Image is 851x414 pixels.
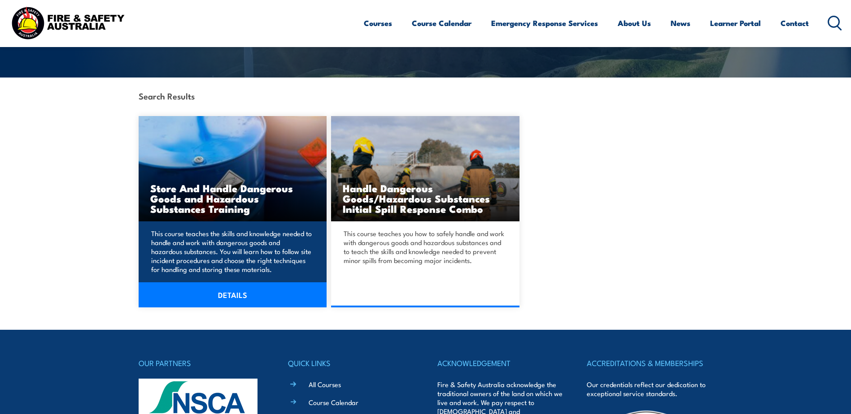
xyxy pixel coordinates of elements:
a: Courses [364,11,392,35]
a: Course Calendar [412,11,471,35]
a: Course Calendar [309,397,358,407]
a: Learner Portal [710,11,761,35]
strong: Search Results [139,90,195,102]
h4: QUICK LINKS [288,357,414,369]
a: DETAILS [139,282,327,307]
p: This course teaches the skills and knowledge needed to handle and work with dangerous goods and h... [151,229,312,274]
p: Our credentials reflect our dedication to exceptional service standards. [587,380,712,398]
a: Store And Handle Dangerous Goods and Hazardous Substances Training [139,116,327,221]
a: About Us [618,11,651,35]
h3: Handle Dangerous Goods/Hazardous Substances Initial Spill Response Combo [343,183,508,214]
p: This course teaches you how to safely handle and work with dangerous goods and hazardous substanc... [344,229,504,265]
h4: ACCREDITATIONS & MEMBERSHIPS [587,357,712,369]
h4: ACKNOWLEDGEMENT [437,357,563,369]
a: Handle Dangerous Goods/Hazardous Substances Initial Spill Response Combo [331,116,519,221]
a: Emergency Response Services [491,11,598,35]
a: News [671,11,690,35]
a: All Courses [309,379,341,389]
h4: OUR PARTNERS [139,357,264,369]
a: Contact [781,11,809,35]
img: Dangerous Goods [139,116,327,221]
h3: Store And Handle Dangerous Goods and Hazardous Substances Training [150,183,315,214]
img: Fire Team Operations [331,116,519,221]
